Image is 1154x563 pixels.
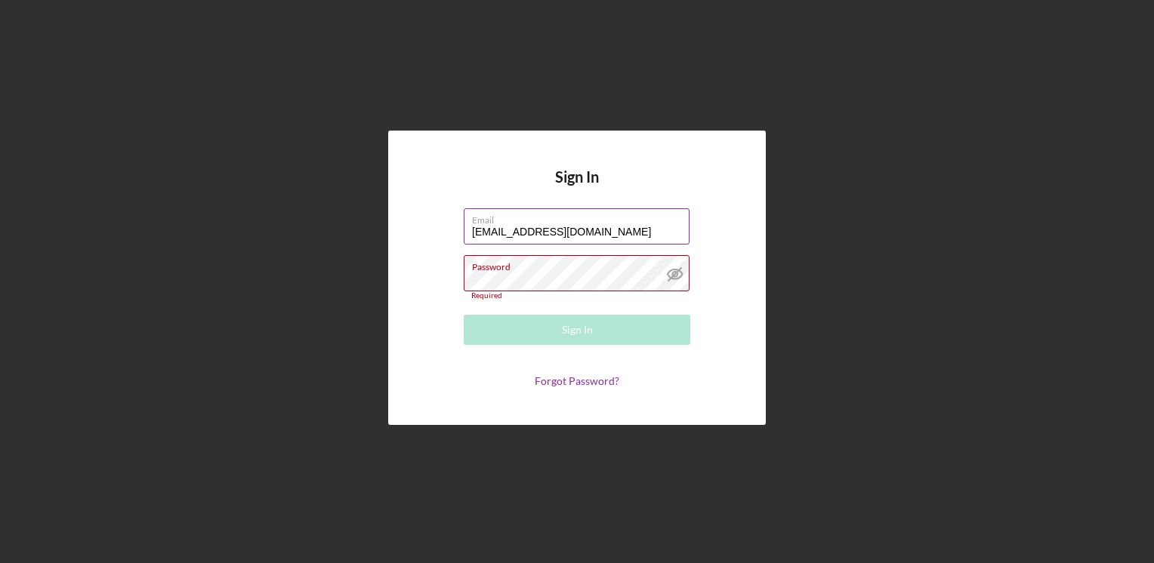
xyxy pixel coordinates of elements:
[472,209,690,226] label: Email
[535,374,619,387] a: Forgot Password?
[464,315,690,345] button: Sign In
[464,291,690,300] div: Required
[472,256,690,272] label: Password
[555,168,599,208] h4: Sign In
[562,315,593,345] div: Sign In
